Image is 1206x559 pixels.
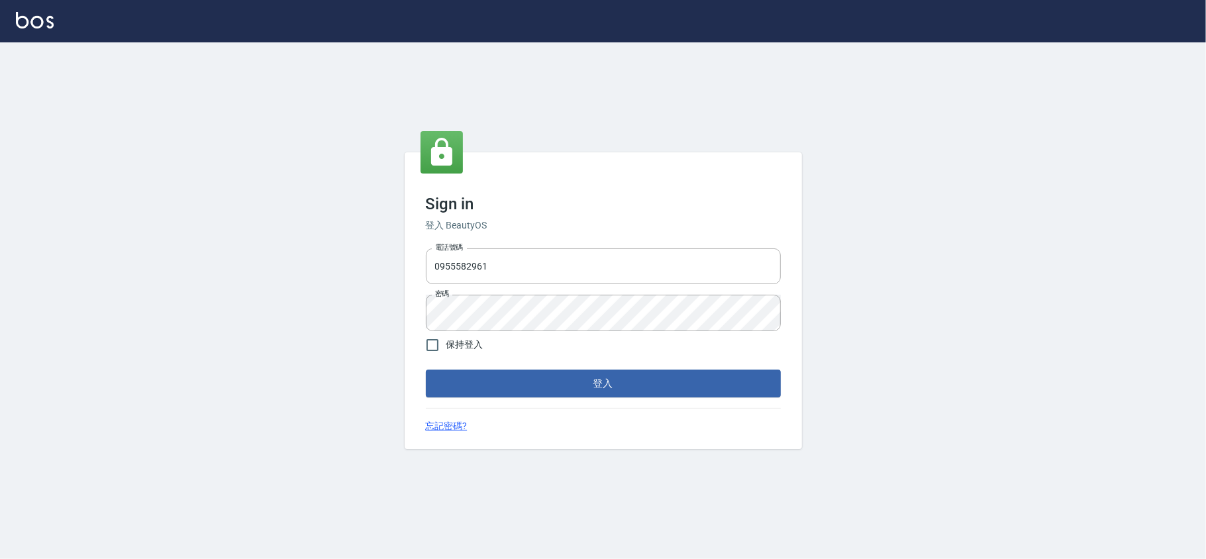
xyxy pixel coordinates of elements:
[16,12,54,28] img: Logo
[435,242,463,252] label: 電話號碼
[426,370,781,397] button: 登入
[435,289,449,299] label: 密碼
[426,195,781,213] h3: Sign in
[426,419,468,433] a: 忘記密碼?
[446,338,483,352] span: 保持登入
[426,219,781,232] h6: 登入 BeautyOS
